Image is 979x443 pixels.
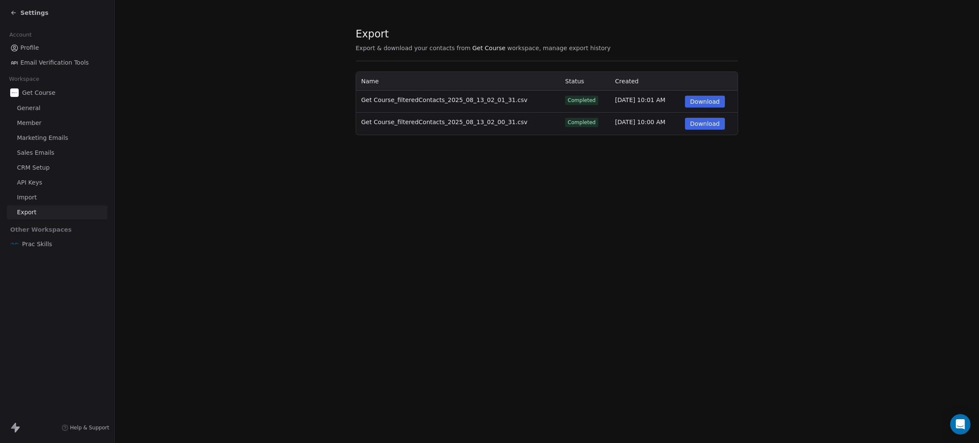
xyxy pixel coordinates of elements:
[6,73,43,85] span: Workspace
[17,193,37,202] span: Import
[361,78,379,85] span: Name
[22,240,52,248] span: Prac Skills
[20,9,48,17] span: Settings
[10,88,19,97] img: gc-on-white.png
[568,97,596,104] div: Completed
[7,146,108,160] a: Sales Emails
[17,208,37,217] span: Export
[7,116,108,130] a: Member
[610,91,680,113] td: [DATE] 10:01 AM
[356,28,611,40] span: Export
[20,43,39,52] span: Profile
[685,96,725,108] button: Download
[7,101,108,115] a: General
[615,78,639,85] span: Created
[17,148,54,157] span: Sales Emails
[7,56,108,70] a: Email Verification Tools
[17,119,42,128] span: Member
[10,240,19,248] img: PracSkills%20Email%20Display%20Picture.png
[610,113,680,135] td: [DATE] 10:00 AM
[70,424,109,431] span: Help & Support
[17,133,68,142] span: Marketing Emails
[17,104,40,113] span: General
[7,161,108,175] a: CRM Setup
[7,205,108,219] a: Export
[7,176,108,190] a: API Keys
[565,78,584,85] span: Status
[7,223,75,236] span: Other Workspaces
[950,414,971,434] div: Open Intercom Messenger
[472,44,505,52] span: Get Course
[17,163,50,172] span: CRM Setup
[685,118,725,130] button: Download
[62,424,109,431] a: Help & Support
[361,97,527,103] span: Get Course_filteredContacts_2025_08_13_02_01_31.csv
[7,131,108,145] a: Marketing Emails
[7,190,108,204] a: Import
[507,44,611,52] span: workspace, manage export history
[6,28,35,41] span: Account
[22,88,55,97] span: Get Course
[20,58,89,67] span: Email Verification Tools
[17,178,42,187] span: API Keys
[361,119,527,125] span: Get Course_filteredContacts_2025_08_13_02_00_31.csv
[568,119,596,126] div: Completed
[7,41,108,55] a: Profile
[10,9,48,17] a: Settings
[356,44,470,52] span: Export & download your contacts from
